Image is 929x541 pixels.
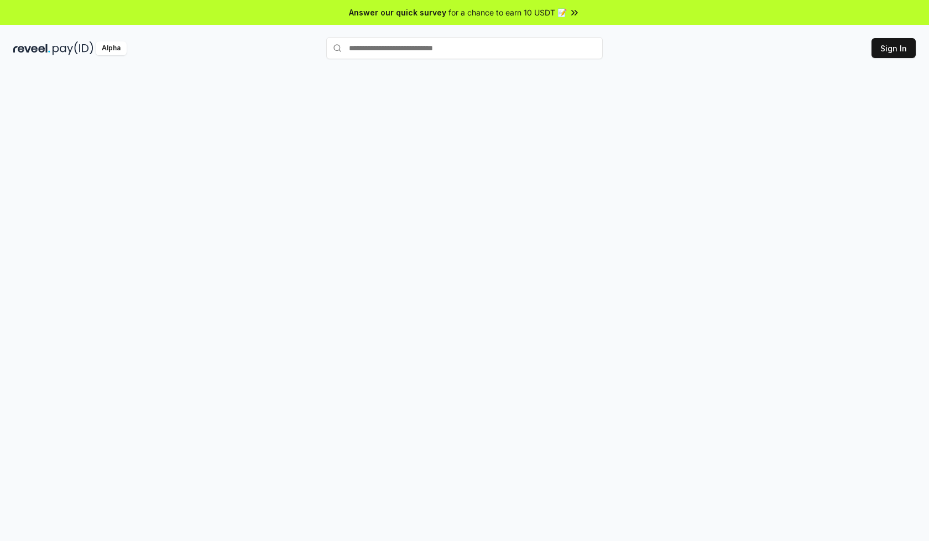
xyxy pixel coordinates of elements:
[13,41,50,55] img: reveel_dark
[448,7,567,18] span: for a chance to earn 10 USDT 📝
[871,38,916,58] button: Sign In
[349,7,446,18] span: Answer our quick survey
[96,41,127,55] div: Alpha
[53,41,93,55] img: pay_id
